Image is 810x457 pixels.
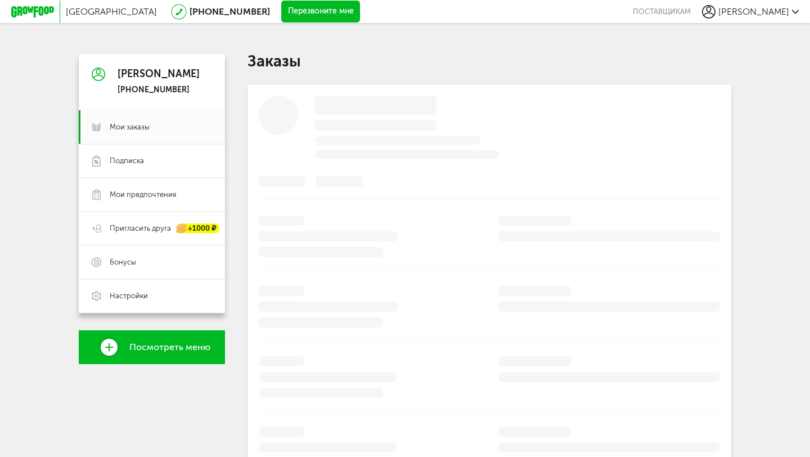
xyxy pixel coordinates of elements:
[79,330,225,364] a: Посмотреть меню
[79,212,225,245] a: Пригласить друга +1000 ₽
[79,144,225,178] a: Подписка
[79,279,225,313] a: Настройки
[190,6,270,17] a: [PHONE_NUMBER]
[110,156,144,166] span: Подписка
[118,69,200,80] div: [PERSON_NAME]
[110,190,176,200] span: Мои предпочтения
[110,122,150,132] span: Мои заказы
[718,6,789,17] span: [PERSON_NAME]
[247,54,731,69] h1: Заказы
[110,257,136,267] span: Бонусы
[118,85,200,95] div: [PHONE_NUMBER]
[79,178,225,212] a: Мои предпочтения
[79,245,225,279] a: Бонусы
[110,223,171,234] span: Пригласить друга
[79,110,225,144] a: Мои заказы
[66,6,157,17] span: [GEOGRAPHIC_DATA]
[129,342,210,352] span: Посмотреть меню
[110,291,148,301] span: Настройки
[177,224,219,234] div: +1000 ₽
[281,1,360,23] button: Перезвоните мне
